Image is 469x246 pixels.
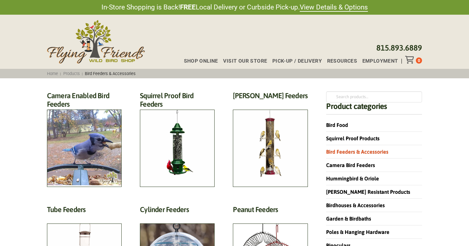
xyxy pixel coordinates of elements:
a: Garden & Birdbaths [326,216,371,222]
a: Employment [357,59,398,64]
span: Resources [327,59,357,64]
a: Resources [322,59,357,64]
a: Birdhouses & Accessories [326,202,385,208]
a: Visit Our Store [218,59,267,64]
a: Bird Feeders & Accessories [326,149,388,155]
a: Camera Bird Feeders [326,162,375,168]
h2: Camera Enabled Bird Feeders [47,91,122,112]
a: Products [61,71,82,76]
h4: Product categories [326,102,422,115]
a: Bird Food [326,122,348,128]
a: 815.893.6889 [376,43,422,52]
a: Squirrel Proof Products [326,135,380,141]
span: Pick-up / Delivery [272,59,322,64]
a: View Details & Options [300,3,368,12]
h2: Peanut Feeders [233,205,308,217]
a: Hummingbird & Oriole [326,176,379,181]
span: Employment [362,59,398,64]
strong: FREE [180,3,196,11]
img: Flying Friends Wild Bird Shop Logo [47,20,145,64]
span: In-Store Shopping is Back! Local Delivery or Curbside Pick-up. [101,3,368,12]
a: Visit product category Camera Enabled Bird Feeders [47,91,122,187]
a: Visit product category Squirrel Proof Bird Feeders [140,91,215,187]
h2: Squirrel Proof Bird Feeders [140,91,215,112]
h2: [PERSON_NAME] Feeders [233,91,308,103]
h2: Tube Feeders [47,205,122,217]
a: Poles & Hanging Hardware [326,229,389,235]
span: Bird Feeders & Accessories [83,71,138,76]
a: Visit product category Finch Feeders [233,91,308,187]
span: Shop Online [184,59,218,64]
div: Toggle Off Canvas Content [405,56,416,64]
a: Home [45,71,60,76]
span: : : [45,71,138,76]
input: Search products… [326,91,422,102]
span: Visit Our Store [223,59,267,64]
a: Shop Online [179,59,218,64]
span: 0 [418,58,420,63]
a: Pick-up / Delivery [267,59,322,64]
a: [PERSON_NAME] Resistant Products [326,189,410,195]
h2: Cylinder Feeders [140,205,215,217]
